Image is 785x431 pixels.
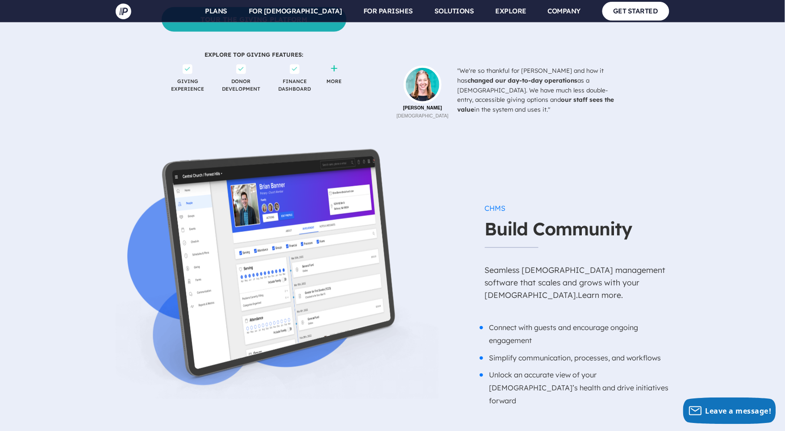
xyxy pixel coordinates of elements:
h6: CHMS [485,200,669,217]
span: GIVING EXPERIENCE [162,64,213,104]
span: DONOR DEVELOPMENT [215,64,267,104]
span: Leave a message! [706,406,772,416]
h3: Build Community [485,217,669,247]
a: Learn more. [578,290,623,300]
b: [PERSON_NAME] [397,104,448,113]
li: Simplify communication, processes, and workflows [485,347,669,365]
li: Unlock an accurate view of your [DEMOGRAPHIC_DATA]’s health and drive initiatives forward [485,364,669,407]
button: Leave a message! [683,398,776,424]
a: MORE [327,78,342,85]
div: "We're so thankful for [PERSON_NAME] and how it has as a [DEMOGRAPHIC_DATA]. We have much less do... [458,66,619,114]
span: EXPLORE TOP GIVING FEATURES: [162,32,346,64]
li: Connect with guests and encourage ongoing engagement [485,317,669,347]
b: changed our day-to-day operations [468,76,578,84]
p: [DEMOGRAPHIC_DATA] [397,104,448,119]
p: Seamless [DEMOGRAPHIC_DATA] management software that scales and grows with your [DEMOGRAPHIC_DATA]. [485,255,669,317]
span: FINANCE DASHBOARD [269,64,321,104]
img: profile_kamy-beattie.png [404,66,442,104]
a: GET STARTED [602,2,670,20]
